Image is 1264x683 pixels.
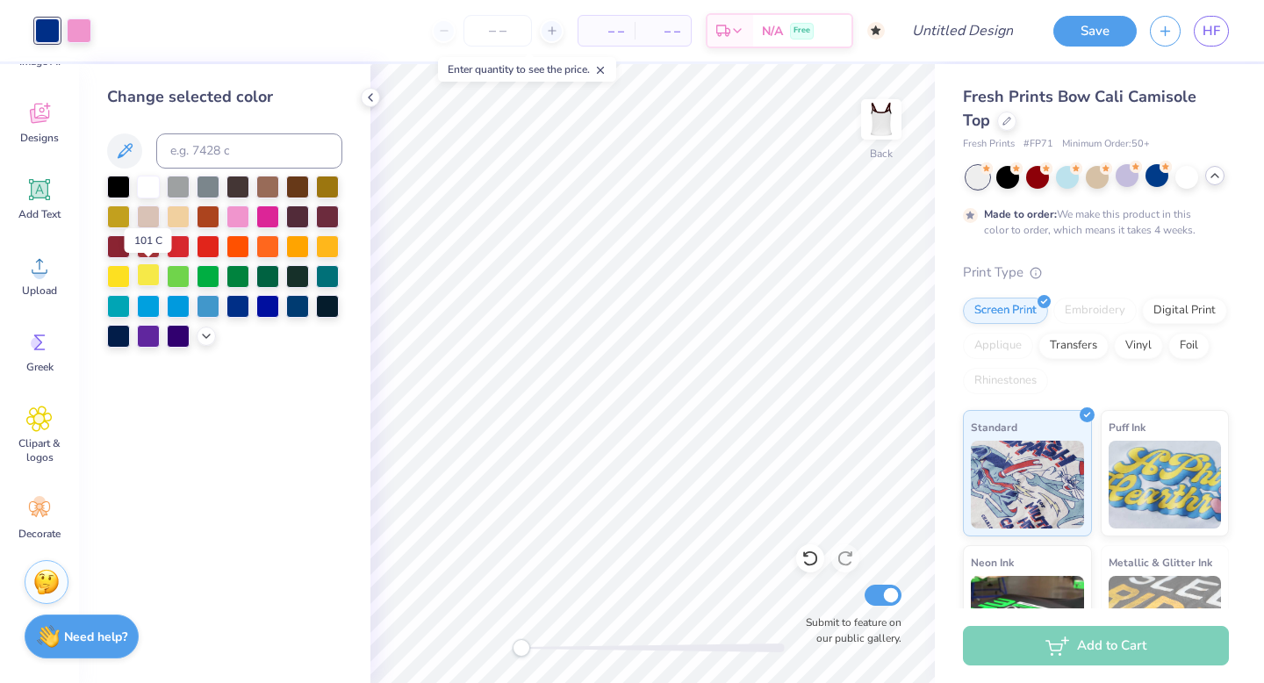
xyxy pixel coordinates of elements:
[1023,137,1053,152] span: # FP71
[984,207,1057,221] strong: Made to order:
[762,22,783,40] span: N/A
[22,284,57,298] span: Upload
[513,639,530,657] div: Accessibility label
[589,22,624,40] span: – –
[796,615,901,646] label: Submit to feature on our public gallery.
[438,57,616,82] div: Enter quantity to see the price.
[963,298,1048,324] div: Screen Print
[107,85,342,109] div: Change selected color
[11,436,68,464] span: Clipart & logos
[963,137,1015,152] span: Fresh Prints
[1062,137,1150,152] span: Minimum Order: 50 +
[26,360,54,374] span: Greek
[1109,576,1222,664] img: Metallic & Glitter Ink
[971,441,1084,528] img: Standard
[1109,418,1145,436] span: Puff Ink
[971,576,1084,664] img: Neon Ink
[1142,298,1227,324] div: Digital Print
[963,333,1033,359] div: Applique
[1109,553,1212,572] span: Metallic & Glitter Ink
[1038,333,1109,359] div: Transfers
[864,102,899,137] img: Back
[1053,16,1137,47] button: Save
[971,553,1014,572] span: Neon Ink
[20,131,59,145] span: Designs
[18,207,61,221] span: Add Text
[1109,441,1222,528] img: Puff Ink
[1114,333,1163,359] div: Vinyl
[1203,21,1220,41] span: HF
[18,527,61,541] span: Decorate
[963,262,1229,283] div: Print Type
[1168,333,1210,359] div: Foil
[1194,16,1229,47] a: HF
[963,368,1048,394] div: Rhinestones
[1053,298,1137,324] div: Embroidery
[870,146,893,162] div: Back
[971,418,1017,436] span: Standard
[463,15,532,47] input: – –
[984,206,1200,238] div: We make this product in this color to order, which means it takes 4 weeks.
[645,22,680,40] span: – –
[794,25,810,37] span: Free
[898,13,1027,48] input: Untitled Design
[125,228,172,253] div: 101 C
[64,629,127,645] strong: Need help?
[963,86,1196,131] span: Fresh Prints Bow Cali Camisole Top
[156,133,342,169] input: e.g. 7428 c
